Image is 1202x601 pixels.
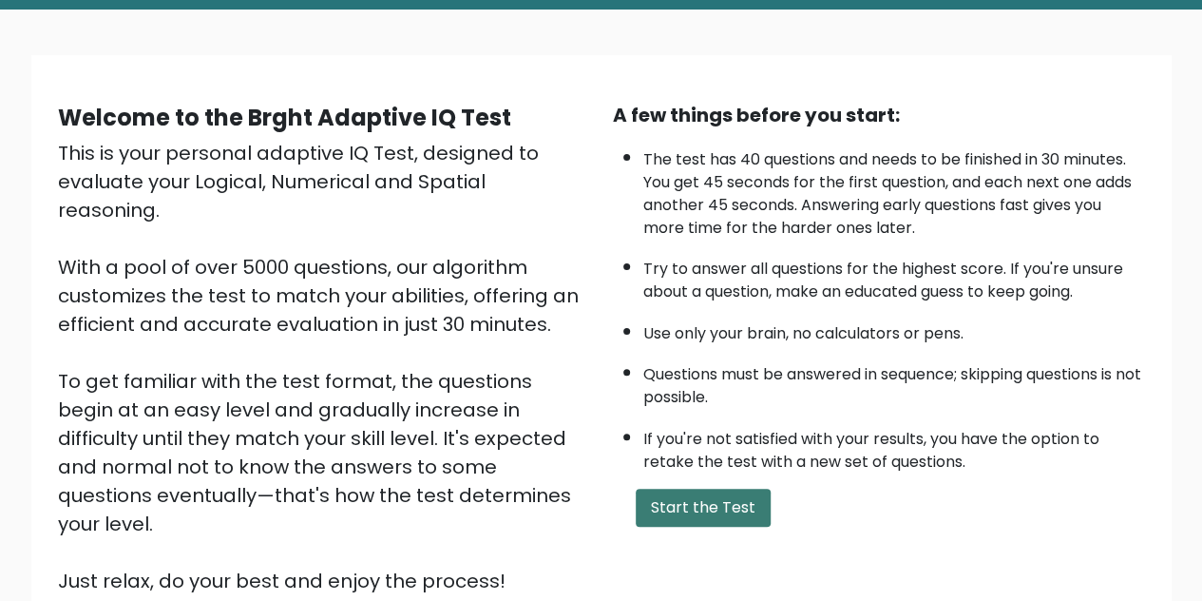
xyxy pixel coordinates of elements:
li: Try to answer all questions for the highest score. If you're unsure about a question, make an edu... [643,248,1145,303]
div: A few things before you start: [613,101,1145,129]
li: If you're not satisfied with your results, you have the option to retake the test with a new set ... [643,418,1145,474]
div: This is your personal adaptive IQ Test, designed to evaluate your Logical, Numerical and Spatial ... [58,139,590,595]
li: Questions must be answered in sequence; skipping questions is not possible. [643,354,1145,409]
li: Use only your brain, no calculators or pens. [643,313,1145,345]
li: The test has 40 questions and needs to be finished in 30 minutes. You get 45 seconds for the firs... [643,139,1145,240]
button: Start the Test [636,489,771,527]
b: Welcome to the Brght Adaptive IQ Test [58,102,511,133]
